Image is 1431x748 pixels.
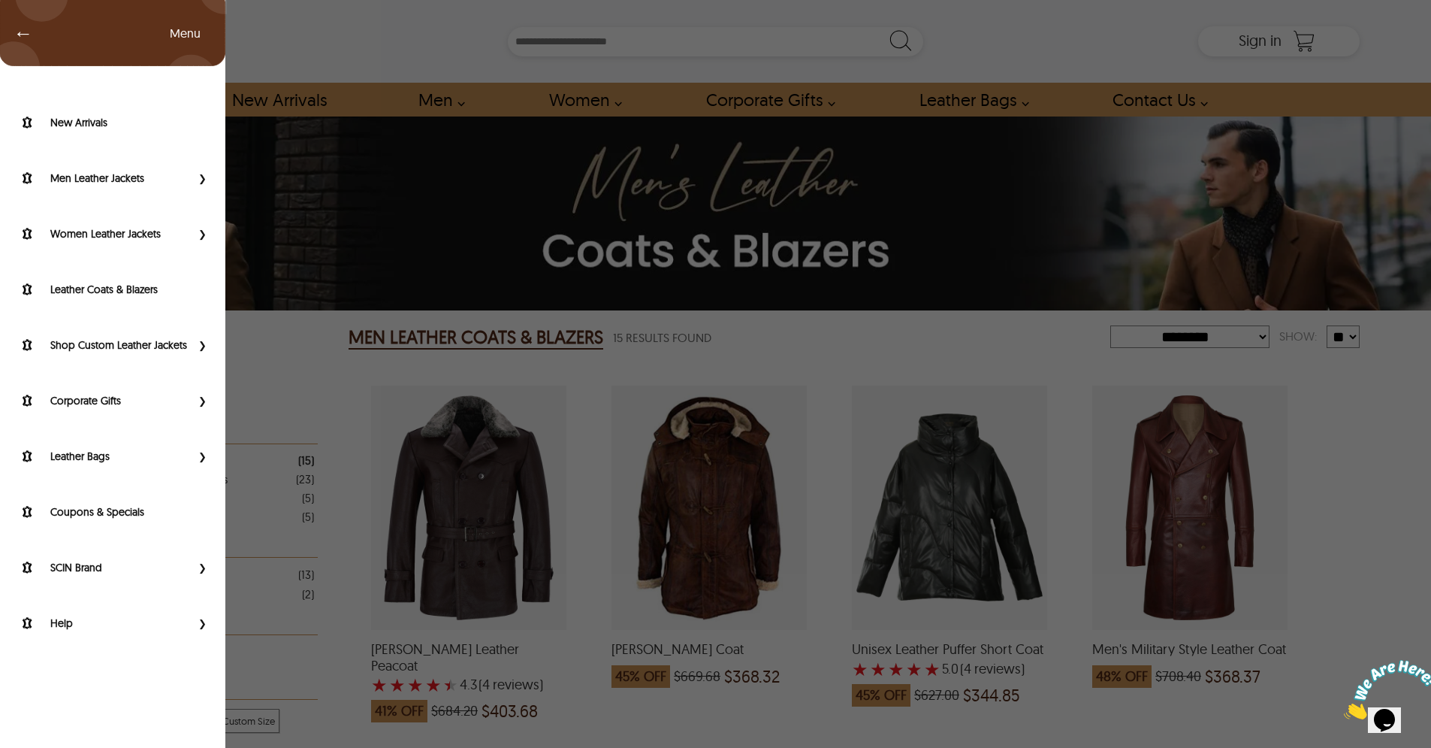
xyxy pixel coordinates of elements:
label: Shop Custom Leather Jackets [50,338,191,353]
label: SCIN Brand [50,560,191,575]
label: Help [50,616,191,631]
a: Coupons & Specials [15,503,210,521]
label: Leather Bags [50,449,191,464]
a: Shop Leather Bags [15,447,191,465]
img: Chat attention grabber [6,6,99,65]
label: Coupons & Specials [50,504,210,519]
a: Women Leather Jackets [15,225,191,243]
label: Corporate Gifts [50,393,191,408]
label: Men Leather Jackets [50,171,191,186]
a: New Arrivals [15,114,210,132]
a: Shop Custom Leather Jackets [15,336,191,354]
label: Women Leather Jackets [50,226,191,241]
a: Men Leather Jackets [15,169,191,187]
label: New Arrivals [50,115,210,130]
a: Help [15,614,191,632]
a: SCIN Brand [15,559,191,577]
a: Shop Corporate Gifts [15,392,191,410]
span: Left Menu Items [170,26,216,41]
iframe: chat widget [1338,654,1431,725]
label: Leather Coats & Blazers [50,282,210,297]
a: Shop Leather Coats & Blazers [15,280,210,298]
